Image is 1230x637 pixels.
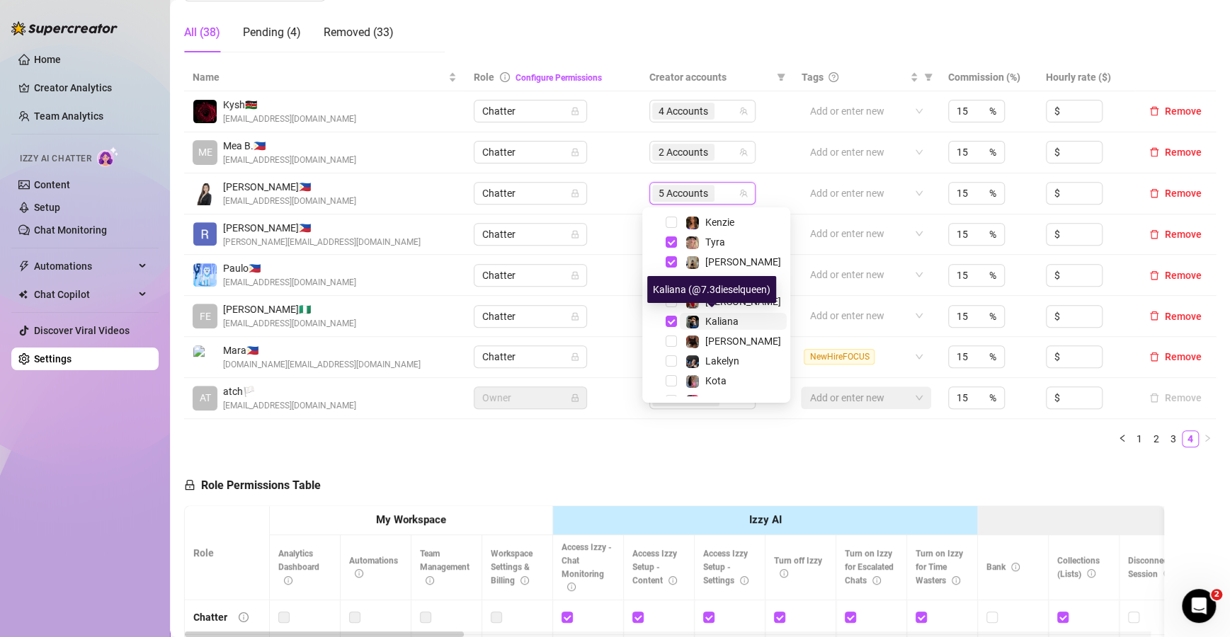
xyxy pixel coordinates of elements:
span: delete [1149,106,1159,116]
span: info-circle [872,576,881,585]
span: info-circle [239,612,249,622]
button: Remove [1144,103,1207,120]
span: Kota [705,375,727,386]
span: Select tree node [666,217,677,228]
span: [EMAIL_ADDRESS][DOMAIN_NAME] [223,154,356,167]
span: 2 [1211,589,1222,600]
a: 1 [1132,431,1147,447]
span: [PERSON_NAME] 🇳🇬 [223,302,356,317]
span: Remove [1165,229,1202,240]
span: lock [571,271,579,280]
span: info-circle [520,576,529,585]
span: Automations [34,255,135,277]
th: Commission (%) [940,64,1037,91]
span: Remove [1165,351,1202,362]
img: Kysh [193,100,217,123]
img: logo-BBDzfeDw.svg [11,21,118,35]
button: left [1114,430,1131,447]
li: 1 [1131,430,1148,447]
span: team [739,107,748,115]
div: All (38) [184,24,220,41]
button: Remove [1144,389,1207,406]
img: Chat Copilot [18,289,28,299]
span: left [1118,434,1127,442]
strong: Izzy AI [748,513,781,526]
span: filter [921,67,935,88]
a: 3 [1166,431,1181,447]
span: Tags [801,69,823,85]
div: Kaliana (@7.3dieselqueen) [647,276,776,303]
img: AI Chatter [97,147,119,167]
span: Kaliana [705,316,739,327]
span: Chatter [482,101,579,122]
li: Next Page [1199,430,1216,447]
span: delete [1149,147,1159,157]
span: Chatter [482,346,579,367]
a: Settings [34,353,72,365]
span: Creator accounts [649,69,771,85]
button: right [1199,430,1216,447]
span: lock [571,107,579,115]
span: Chatter [482,224,579,245]
span: question-circle [828,72,838,82]
strong: My Workspace [376,513,446,526]
span: lock [184,479,195,490]
span: [EMAIL_ADDRESS][DOMAIN_NAME] [223,276,356,289]
span: Remove [1165,311,1202,322]
img: Brian Cruzgarcia [193,222,217,246]
span: team [739,189,748,197]
img: Kenzie [686,217,699,229]
span: lock [571,394,579,402]
span: NewHireFOCUS [804,349,875,365]
span: 4 Accounts [652,103,714,120]
span: lock [571,312,579,321]
span: delete [1149,311,1159,321]
span: delete [1149,188,1159,198]
span: Remove [1165,105,1202,117]
span: Lakelyn [705,355,739,367]
span: [EMAIL_ADDRESS][DOMAIN_NAME] [223,113,356,126]
button: Remove [1144,267,1207,284]
span: info-circle [780,569,788,578]
span: lock [571,148,579,156]
img: Lily Rhyia [686,335,699,348]
span: ME [198,144,212,160]
span: [EMAIL_ADDRESS][DOMAIN_NAME] [223,399,356,413]
div: Chatter [193,609,227,625]
img: Paulo [193,263,217,287]
span: info-circle [952,576,960,585]
div: Pending (4) [243,24,301,41]
span: Mea B. 🇵🇭 [223,138,356,154]
a: Chat Monitoring [34,224,107,236]
span: Remove [1165,270,1202,281]
th: Hourly rate ($) [1037,64,1135,91]
span: Analytics Dashboard [278,549,319,585]
iframe: Intercom live chat [1182,589,1216,623]
span: Turn on Izzy for Escalated Chats [845,549,894,585]
img: Natasha [686,256,699,269]
span: Owner [482,387,579,408]
span: 5 Accounts [659,185,708,201]
span: info-circle [567,583,576,591]
span: filter [924,73,933,81]
a: Team Analytics [34,110,103,122]
span: Select tree node [666,375,677,386]
span: Kysh 🇰🇪 [223,97,356,113]
span: Select tree node [666,355,677,367]
a: Content [34,179,70,190]
span: filter [777,73,785,81]
span: [PERSON_NAME] [705,335,781,347]
img: Kaliana [686,316,699,328]
span: Kenzie [705,217,734,228]
span: Turn off Izzy [774,556,822,579]
span: team [739,148,748,156]
span: [PERSON_NAME] 🇵🇭 [223,179,356,195]
span: [DOMAIN_NAME][EMAIL_ADDRESS][DOMAIN_NAME] [223,358,421,372]
span: Name [193,69,445,85]
li: 4 [1182,430,1199,447]
span: [PERSON_NAME][EMAIL_ADDRESS][DOMAIN_NAME] [223,236,421,249]
li: 3 [1165,430,1182,447]
span: Access Izzy Setup - Settings [703,549,748,585]
span: info-circle [668,576,677,585]
span: Workspace Settings & Billing [491,549,533,585]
